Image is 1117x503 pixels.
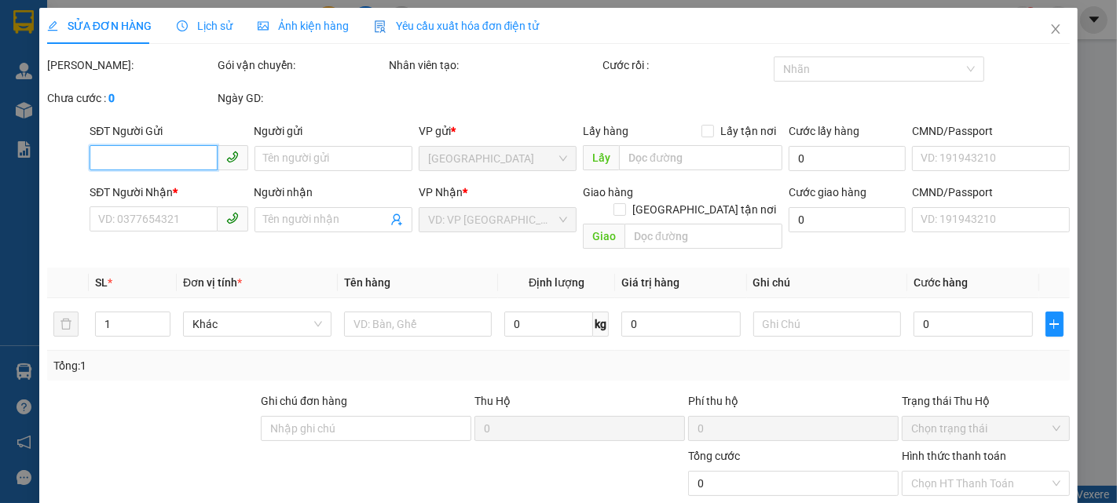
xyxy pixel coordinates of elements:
span: phone [226,212,239,224]
span: picture [258,20,269,31]
span: Định lượng [529,276,584,289]
span: SỬA ĐƠN HÀNG [47,20,152,32]
label: Cước lấy hàng [789,125,859,137]
div: Tổng: 1 [53,357,432,374]
span: kg [593,312,609,337]
div: CMND/Passport [912,184,1070,201]
div: SĐT Người Gửi [90,122,247,140]
input: Dọc đường [624,224,782,249]
div: Chưa cước : [47,89,215,107]
span: Cước hàng [914,276,968,289]
span: plus [1046,318,1064,330]
div: Người gửi [255,122,412,140]
span: Lịch sử [177,20,233,32]
div: CMND/Passport [912,122,1070,140]
span: [GEOGRAPHIC_DATA] tận nơi [626,201,782,218]
span: Giá trị hàng [621,276,679,289]
span: Tổng cước [688,450,740,462]
div: Trạng thái Thu Hộ [902,392,1070,410]
div: Cước rồi : [602,56,771,74]
span: Giao [583,224,624,249]
span: Tên hàng [344,276,390,289]
div: [PERSON_NAME]: [47,56,215,74]
div: Ngày GD: [218,89,386,107]
img: icon [374,20,386,33]
span: Lấy [583,145,619,170]
span: VP Nhận [419,186,463,199]
span: Thu Hộ [474,395,511,407]
span: edit [47,20,58,31]
label: Hình thức thanh toán [902,450,1006,462]
div: Phí thu hộ [688,392,899,416]
div: SĐT Người Nhận [90,184,247,201]
span: ĐL Quận 1 [428,147,567,170]
span: SL [95,276,108,289]
div: Gói vận chuyển: [218,56,386,74]
span: phone [226,151,239,163]
div: VP gửi [419,122,577,140]
label: Ghi chú đơn hàng [261,395,347,407]
label: Cước giao hàng [789,186,866,199]
input: Cước giao hàng [789,207,906,232]
span: Yêu cầu xuất hóa đơn điện tử [374,20,540,32]
span: Đơn vị tính [183,276,242,289]
span: Khác [192,312,322,336]
span: Lấy tận nơi [714,122,782,140]
span: Ảnh kiện hàng [258,20,349,32]
div: Người nhận [255,184,412,201]
button: plus [1046,312,1064,337]
input: VD: Bàn, Ghế [344,312,493,337]
span: Chọn trạng thái [911,417,1060,440]
b: 0 [108,92,115,104]
input: Dọc đường [619,145,782,170]
input: Cước lấy hàng [789,146,906,171]
span: Lấy hàng [583,125,628,137]
input: Ghi chú đơn hàng [261,416,471,441]
button: Close [1034,8,1078,52]
span: user-add [390,213,403,226]
input: Ghi Chú [753,312,902,337]
span: Giao hàng [583,186,633,199]
th: Ghi chú [747,268,908,298]
span: close [1049,23,1062,35]
span: clock-circle [177,20,188,31]
div: Nhân viên tạo: [389,56,599,74]
button: delete [53,312,79,337]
